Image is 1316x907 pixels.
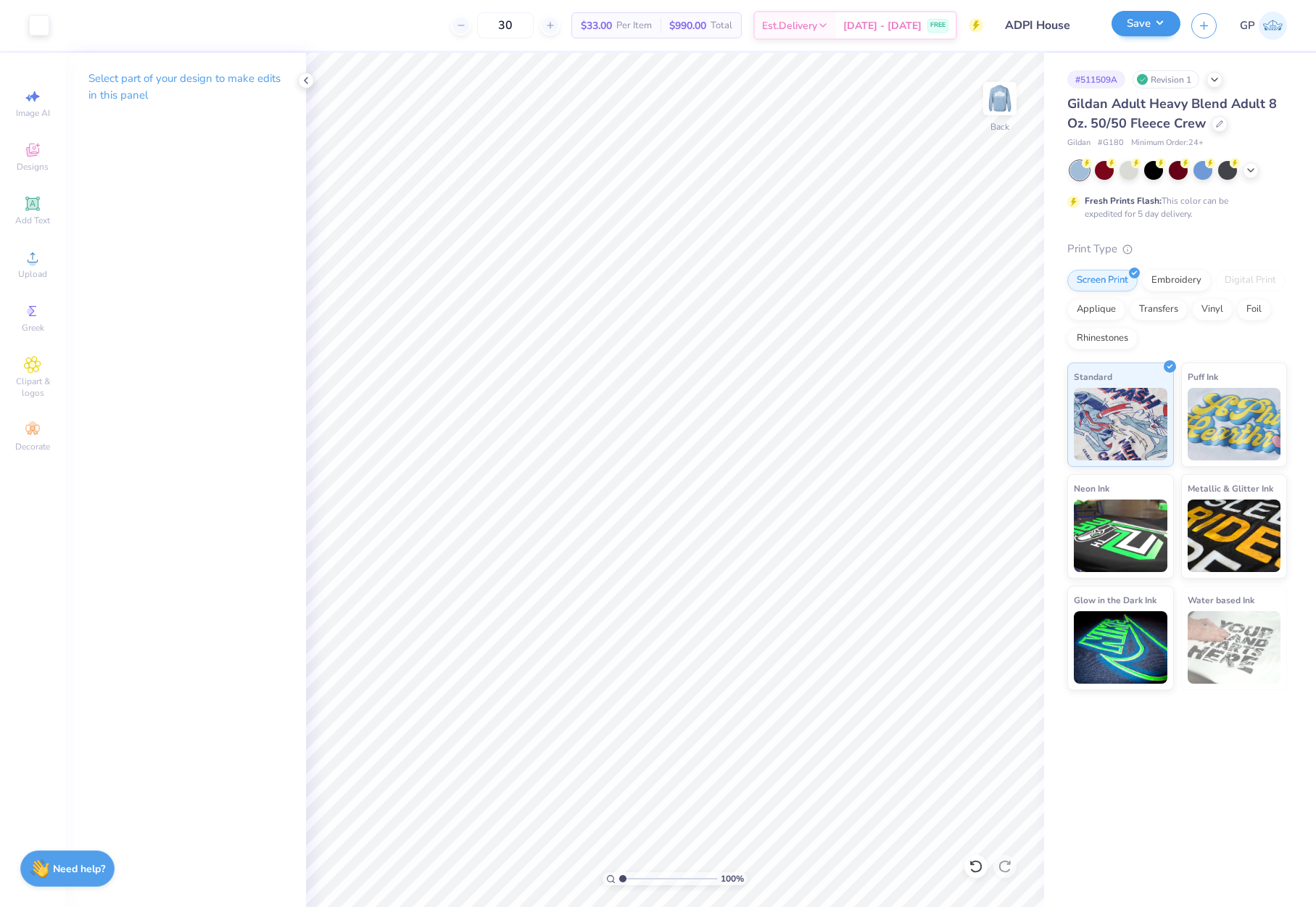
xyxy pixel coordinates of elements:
span: Total [711,18,732,33]
span: Metallic & Glitter Ink [1188,481,1273,496]
img: Glow in the Dark Ink [1074,611,1167,684]
img: Water based Ink [1188,611,1281,684]
span: $33.00 [581,18,612,33]
span: FREE [930,20,945,30]
p: Select part of your design to make edits in this panel [88,70,283,104]
img: Standard [1074,388,1167,460]
span: Greek [22,322,44,334]
span: [DATE] - [DATE] [843,18,922,33]
span: Clipart & logos [7,376,58,399]
div: Embroidery [1142,270,1211,291]
div: Foil [1237,299,1271,320]
div: # 511509A [1067,70,1125,88]
img: Neon Ink [1074,500,1167,572]
span: Neon Ink [1074,481,1109,496]
div: Applique [1067,299,1125,320]
div: Transfers [1130,299,1188,320]
img: Metallic & Glitter Ink [1188,500,1281,572]
div: Revision 1 [1133,70,1199,88]
span: 100 % [721,872,744,885]
div: This color can be expedited for 5 day delivery. [1085,194,1263,220]
span: Glow in the Dark Ink [1074,592,1156,608]
span: Image AI [16,107,50,119]
span: Est. Delivery [762,18,817,33]
img: Back [985,84,1014,113]
input: Untitled Design [994,11,1101,40]
span: Puff Ink [1188,369,1218,384]
img: Germaine Penalosa [1259,12,1287,40]
strong: Fresh Prints Flash: [1085,195,1162,207]
a: GP [1240,12,1287,40]
span: Gildan [1067,137,1091,149]
strong: Need help? [53,862,105,876]
span: Decorate [15,441,50,452]
span: Add Text [15,215,50,226]
span: GP [1240,17,1255,34]
span: Per Item [616,18,652,33]
span: Water based Ink [1188,592,1254,608]
div: Back [990,120,1009,133]
span: Upload [18,268,47,280]
span: Standard [1074,369,1112,384]
img: Puff Ink [1188,388,1281,460]
span: Designs [17,161,49,173]
span: Minimum Order: 24 + [1131,137,1204,149]
input: – – [477,12,534,38]
div: Vinyl [1192,299,1233,320]
span: # G180 [1098,137,1124,149]
div: Print Type [1067,241,1287,257]
div: Digital Print [1215,270,1286,291]
button: Save [1112,11,1180,36]
div: Screen Print [1067,270,1138,291]
span: $990.00 [669,18,706,33]
div: Rhinestones [1067,328,1138,349]
span: Gildan Adult Heavy Blend Adult 8 Oz. 50/50 Fleece Crew [1067,95,1277,132]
